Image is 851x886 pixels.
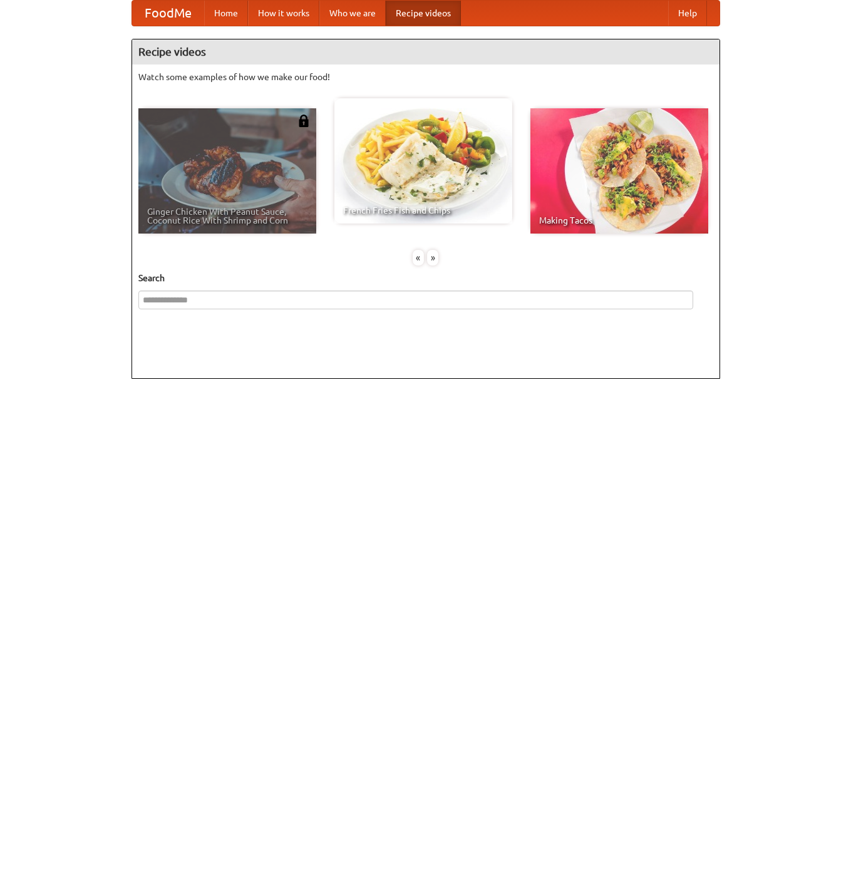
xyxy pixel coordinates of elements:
[334,98,512,224] a: French Fries Fish and Chips
[539,216,699,225] span: Making Tacos
[427,250,438,265] div: »
[319,1,386,26] a: Who we are
[138,71,713,83] p: Watch some examples of how we make our food!
[138,272,713,284] h5: Search
[668,1,707,26] a: Help
[132,1,204,26] a: FoodMe
[413,250,424,265] div: «
[530,108,708,234] a: Making Tacos
[297,115,310,127] img: 483408.png
[343,206,503,215] span: French Fries Fish and Chips
[132,39,719,64] h4: Recipe videos
[386,1,461,26] a: Recipe videos
[204,1,248,26] a: Home
[248,1,319,26] a: How it works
